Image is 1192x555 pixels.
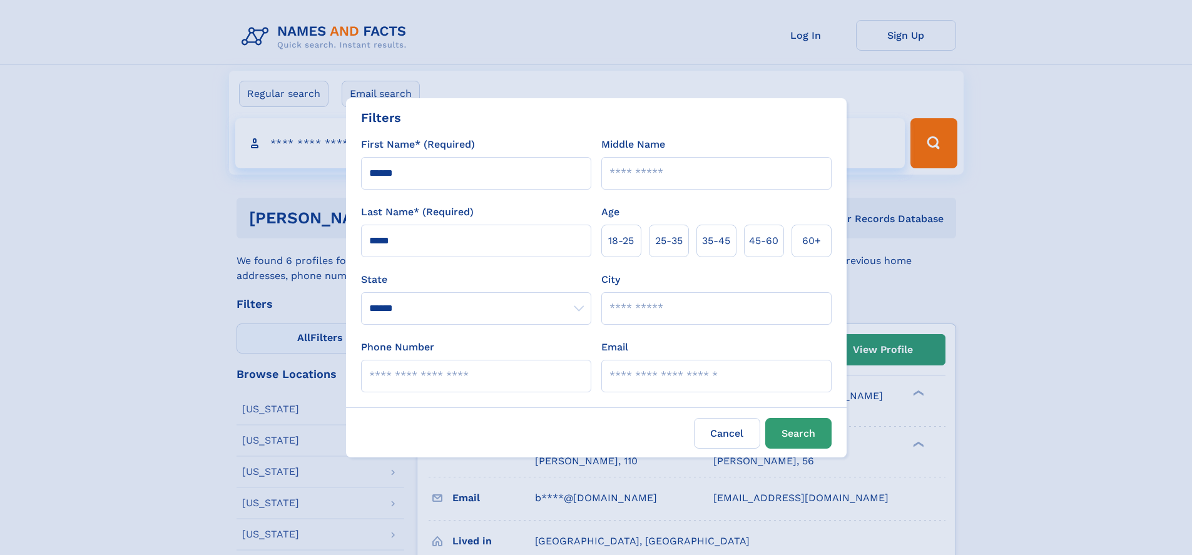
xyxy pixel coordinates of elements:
span: 18‑25 [608,233,634,248]
span: 25‑35 [655,233,683,248]
label: Phone Number [361,340,434,355]
div: Filters [361,108,401,127]
label: Age [601,205,619,220]
label: Cancel [694,418,760,449]
span: 60+ [802,233,821,248]
button: Search [765,418,832,449]
label: Last Name* (Required) [361,205,474,220]
label: Middle Name [601,137,665,152]
label: State [361,272,591,287]
span: 35‑45 [702,233,730,248]
label: City [601,272,620,287]
label: Email [601,340,628,355]
label: First Name* (Required) [361,137,475,152]
span: 45‑60 [749,233,778,248]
